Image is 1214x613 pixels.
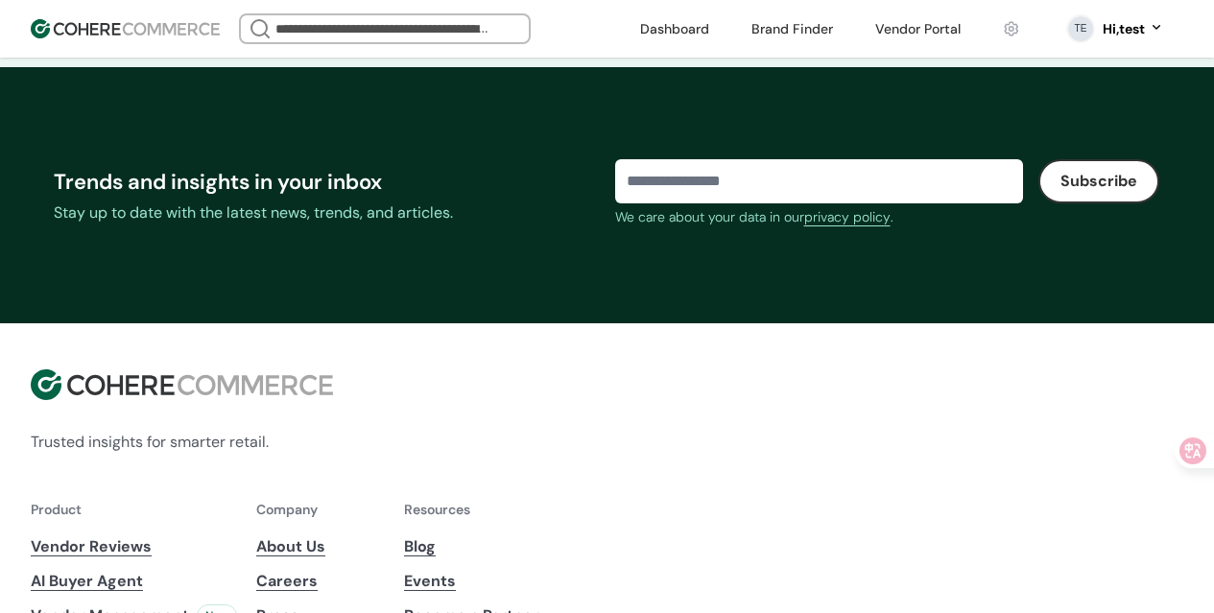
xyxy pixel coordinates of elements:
button: Hi,test [1103,19,1164,39]
p: Resources [404,500,539,520]
span: . [891,208,893,225]
p: Product [31,500,237,520]
p: Company [256,500,385,520]
div: Trends and insights in your inbox [54,166,600,198]
p: Trusted insights for smarter retail. [31,431,511,454]
img: Cohere Logo [31,369,333,400]
button: Subscribe [1038,159,1159,203]
span: We care about your data in our [615,208,804,225]
a: About Us [256,535,385,558]
img: Cohere Logo [31,19,220,38]
a: Vendor Reviews [31,535,237,558]
a: AI Buyer Agent [31,570,237,593]
a: privacy policy [804,207,891,227]
svg: 0 percent [1066,14,1095,43]
div: Hi, test [1103,19,1145,39]
a: Blog [404,535,539,558]
div: Stay up to date with the latest news, trends, and articles. [54,201,600,224]
a: Events [404,570,539,593]
a: Careers [256,570,385,593]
